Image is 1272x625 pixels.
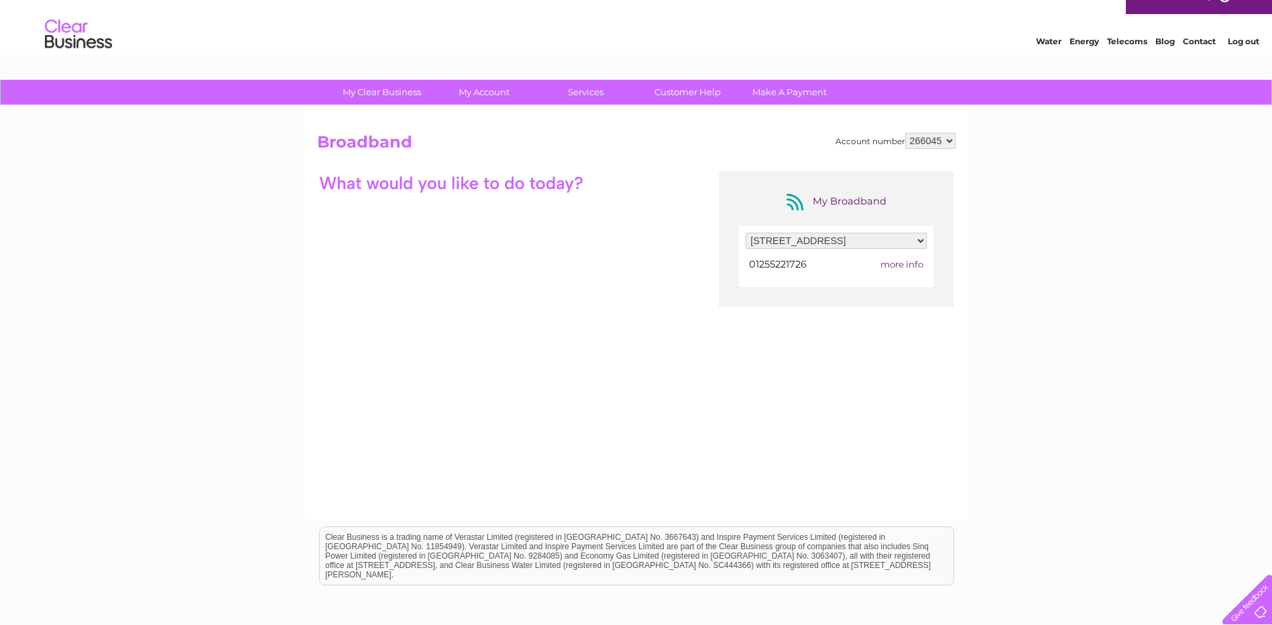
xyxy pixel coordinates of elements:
a: My Clear Business [327,80,437,105]
h2: Broadband [317,133,956,158]
a: Telecoms [1107,57,1147,67]
span: 01255221726 [749,258,807,270]
a: Energy [1069,57,1099,67]
a: Blog [1155,57,1175,67]
a: My Account [428,80,539,105]
span: more info [880,259,923,270]
div: Clear Business is a trading name of Verastar Limited (registered in [GEOGRAPHIC_DATA] No. 3667643... [320,7,953,65]
a: 0333 014 3131 [1019,7,1112,23]
img: logo.png [44,35,113,76]
div: Account number [835,133,956,149]
a: Make A Payment [734,80,845,105]
a: Customer Help [632,80,743,105]
a: Contact [1183,57,1216,67]
a: Log out [1228,57,1259,67]
div: My Broadband [783,191,890,213]
a: Services [530,80,641,105]
a: Water [1036,57,1061,67]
